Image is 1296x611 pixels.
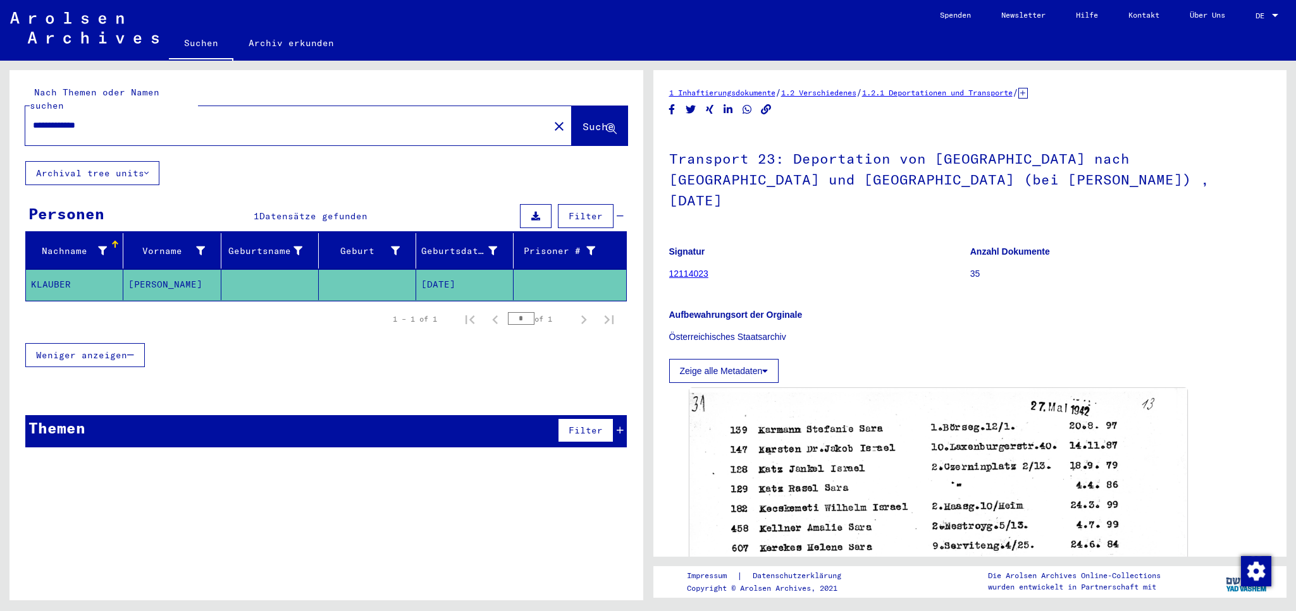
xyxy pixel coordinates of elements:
[669,359,779,383] button: Zeige alle Metadaten
[669,130,1271,227] h1: Transport 23: Deportation von [GEOGRAPHIC_DATA] nach [GEOGRAPHIC_DATA] und [GEOGRAPHIC_DATA] (bei...
[226,245,302,258] div: Geburtsname
[128,241,220,261] div: Vorname
[669,330,1271,344] p: Österreichisches Staatsarchiv
[221,233,319,269] mat-header-cell: Geburtsname
[421,241,513,261] div: Geburtsdatum
[26,269,123,300] mat-cell: KLAUBER
[457,306,483,332] button: First page
[741,102,754,118] button: Share on WhatsApp
[988,570,1161,581] p: Die Arolsen Archives Online-Collections
[775,87,781,98] span: /
[669,310,803,320] b: Aufbewahrungsort der Orginale
[169,28,233,61] a: Suchen
[26,233,123,269] mat-header-cell: Nachname
[571,306,596,332] button: Next page
[703,102,717,118] button: Share on Xing
[1240,555,1271,586] div: Zustimmung ändern
[558,418,614,442] button: Filter
[31,241,123,261] div: Nachname
[856,87,862,98] span: /
[31,245,107,258] div: Nachname
[669,246,705,257] b: Signatur
[25,161,159,185] button: Archival tree units
[254,210,259,222] span: 1
[558,204,614,228] button: Filter
[324,245,400,258] div: Geburt‏
[1256,11,1269,20] span: DE
[324,241,416,261] div: Geburt‏
[128,245,204,258] div: Vorname
[970,246,1050,257] b: Anzahl Dokumente
[319,233,416,269] mat-header-cell: Geburt‏
[572,106,627,145] button: Suche
[546,113,572,138] button: Clear
[684,102,698,118] button: Share on Twitter
[722,102,735,118] button: Share on LinkedIn
[25,343,145,367] button: Weniger anzeigen
[421,245,497,258] div: Geburtsdatum
[596,306,622,332] button: Last page
[393,313,437,325] div: 1 – 1 of 1
[123,269,221,300] mat-cell: [PERSON_NAME]
[760,102,773,118] button: Copy link
[519,245,595,258] div: Prisoner #
[669,269,708,279] a: 12114023
[687,569,737,583] a: Impressum
[259,210,367,222] span: Datensätze gefunden
[1241,556,1271,586] img: Zustimmung ändern
[483,306,508,332] button: Previous page
[36,349,127,361] span: Weniger anzeigen
[862,88,1013,97] a: 1.2.1 Deportationen und Transporte
[123,233,221,269] mat-header-cell: Vorname
[552,119,567,134] mat-icon: close
[743,569,856,583] a: Datenschutzerklärung
[569,210,603,222] span: Filter
[970,267,1271,281] p: 35
[514,233,626,269] mat-header-cell: Prisoner #
[583,120,614,133] span: Suche
[416,233,514,269] mat-header-cell: Geburtsdatum
[233,28,349,58] a: Archiv erkunden
[508,313,571,325] div: of 1
[781,88,856,97] a: 1.2 Verschiedenes
[1223,566,1271,597] img: yv_logo.png
[1013,87,1018,98] span: /
[687,583,856,594] p: Copyright © Arolsen Archives, 2021
[519,241,610,261] div: Prisoner #
[416,269,514,300] mat-cell: [DATE]
[687,569,856,583] div: |
[28,202,104,225] div: Personen
[665,102,679,118] button: Share on Facebook
[28,416,85,439] div: Themen
[569,425,603,436] span: Filter
[988,581,1161,593] p: wurden entwickelt in Partnerschaft mit
[10,12,159,44] img: Arolsen_neg.svg
[226,241,318,261] div: Geburtsname
[669,88,775,97] a: 1 Inhaftierungsdokumente
[30,87,159,111] mat-label: Nach Themen oder Namen suchen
